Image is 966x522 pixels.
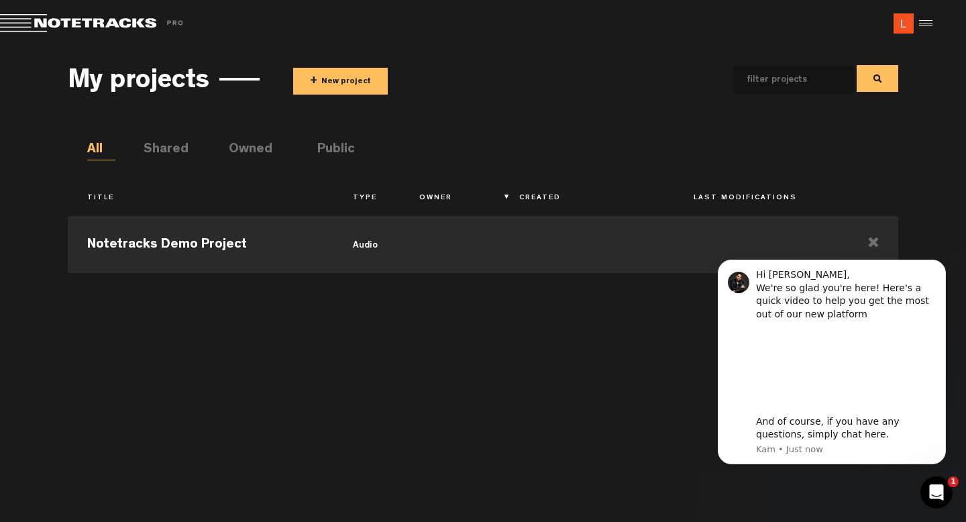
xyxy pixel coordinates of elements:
[894,13,914,34] img: ACg8ocJPIHYyU-mz7uEobeF-YzRhi9ucUzpHEh3vvVN1RIYDs6yLbA=s96-c
[698,248,966,472] iframe: Intercom notifications message
[58,81,238,161] iframe: vimeo
[144,140,172,160] li: Shared
[948,476,959,487] span: 1
[733,66,833,94] input: filter projects
[317,140,345,160] li: Public
[68,187,333,210] th: Title
[229,140,257,160] li: Owned
[920,476,953,509] iframe: Intercom live chat
[58,196,238,208] p: Message from Kam, sent Just now
[310,74,317,89] span: +
[293,68,388,95] button: +New project
[87,140,115,160] li: All
[400,187,500,210] th: Owner
[674,187,849,210] th: Last Modifications
[333,213,400,273] td: audio
[333,187,400,210] th: Type
[68,68,209,97] h3: My projects
[58,168,238,194] div: And of course, if you have any questions, simply chat here.
[500,187,674,210] th: Created
[68,213,333,273] td: Notetracks Demo Project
